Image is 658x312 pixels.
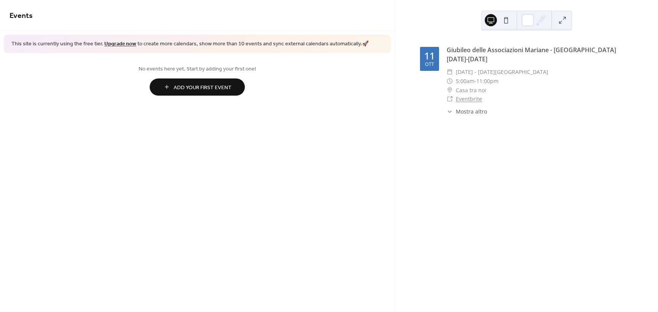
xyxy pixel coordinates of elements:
[474,77,476,86] span: -
[447,107,487,115] button: ​Mostra altro
[104,39,136,49] a: Upgrade now
[425,62,434,67] div: ott
[476,77,498,86] span: 11:00pm
[456,95,482,102] a: Eventbrite
[174,83,232,91] span: Add Your First Event
[456,77,474,86] span: 5:00am
[447,94,453,104] div: ​
[447,46,616,63] a: Giubileo delle Associazioni Mariane - [GEOGRAPHIC_DATA] [DATE]-[DATE]
[456,86,486,95] span: Casa tra noi
[424,51,435,61] div: 11
[447,107,453,115] div: ​
[447,67,453,77] div: ​
[456,107,487,115] span: Mostra altro
[10,65,385,73] span: No events here yet. Start by adding your first one!
[150,78,245,96] button: Add Your First Event
[447,86,453,95] div: ​
[447,77,453,86] div: ​
[10,78,385,96] a: Add Your First Event
[10,8,33,23] span: Events
[11,40,369,48] span: This site is currently using the free tier. to create more calendars, show more than 10 events an...
[456,67,548,77] span: [DATE] - [DATE][GEOGRAPHIC_DATA]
